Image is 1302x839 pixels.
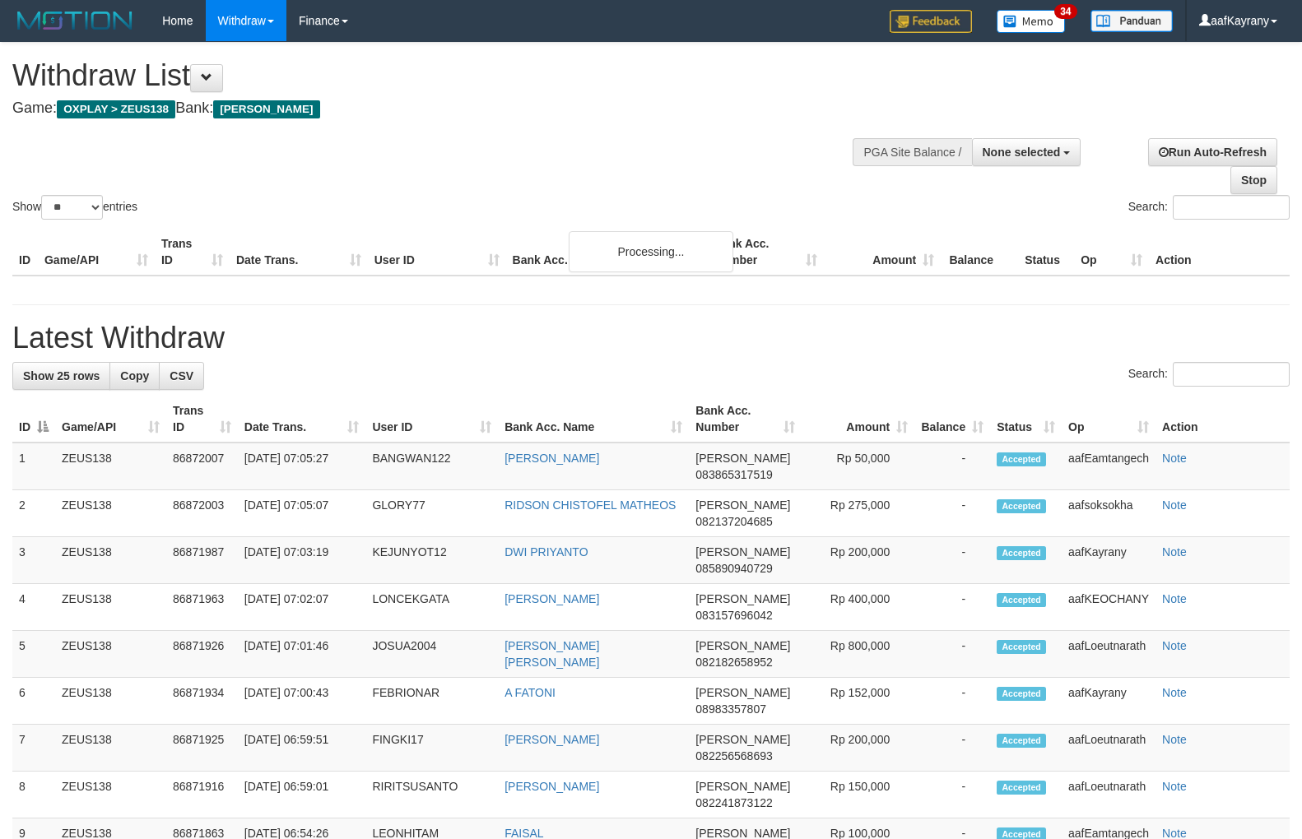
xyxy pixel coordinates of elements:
td: aafEamtangech [1062,443,1156,490]
td: 1 [12,443,55,490]
td: aafKayrany [1062,678,1156,725]
h1: Withdraw List [12,59,852,92]
th: Bank Acc. Name [506,229,708,276]
a: CSV [159,362,204,390]
span: [PERSON_NAME] [695,686,790,699]
td: 5 [12,631,55,678]
td: 7 [12,725,55,772]
td: Rp 200,000 [802,537,914,584]
a: Run Auto-Refresh [1148,138,1277,166]
span: Accepted [997,687,1046,701]
td: ZEUS138 [55,537,166,584]
a: Note [1162,452,1187,465]
td: 86871963 [166,584,238,631]
td: 86872003 [166,490,238,537]
td: JOSUA2004 [365,631,498,678]
td: 4 [12,584,55,631]
img: Button%20Memo.svg [997,10,1066,33]
span: Copy 082137204685 to clipboard [695,515,772,528]
a: [PERSON_NAME] [505,592,599,605]
th: ID [12,229,38,276]
a: Stop [1230,166,1277,194]
h1: Latest Withdraw [12,322,1290,355]
td: GLORY77 [365,490,498,537]
td: [DATE] 07:02:07 [238,584,366,631]
td: ZEUS138 [55,584,166,631]
td: aafKayrany [1062,537,1156,584]
label: Search: [1128,195,1290,220]
th: Status: activate to sort column ascending [990,396,1062,443]
label: Show entries [12,195,137,220]
td: FINGKI17 [365,725,498,772]
a: Note [1162,639,1187,652]
td: 86872007 [166,443,238,490]
th: User ID: activate to sort column ascending [365,396,498,443]
span: Copy 082182658952 to clipboard [695,656,772,669]
td: LONCEKGATA [365,584,498,631]
span: Copy 085890940729 to clipboard [695,562,772,575]
span: [PERSON_NAME] [695,452,790,465]
td: - [914,537,990,584]
td: 86871926 [166,631,238,678]
td: [DATE] 06:59:51 [238,725,366,772]
td: Rp 50,000 [802,443,914,490]
td: [DATE] 06:59:01 [238,772,366,818]
td: Rp 400,000 [802,584,914,631]
th: Status [1018,229,1074,276]
span: OXPLAY > ZEUS138 [57,100,175,118]
span: [PERSON_NAME] [695,733,790,746]
input: Search: [1173,362,1290,387]
img: panduan.png [1090,10,1173,32]
td: Rp 150,000 [802,772,914,818]
span: [PERSON_NAME] [695,639,790,652]
td: ZEUS138 [55,443,166,490]
th: ID: activate to sort column descending [12,396,55,443]
a: Note [1162,733,1187,746]
td: Rp 275,000 [802,490,914,537]
td: 6 [12,678,55,725]
th: Game/API [38,229,155,276]
th: Balance: activate to sort column ascending [914,396,990,443]
td: 2 [12,490,55,537]
img: Feedback.jpg [890,10,972,33]
td: [DATE] 07:03:19 [238,537,366,584]
th: Action [1149,229,1290,276]
td: FEBRIONAR [365,678,498,725]
span: Copy 082241873122 to clipboard [695,796,772,809]
span: CSV [170,369,193,382]
span: Copy 083865317519 to clipboard [695,468,772,481]
span: [PERSON_NAME] [695,498,790,512]
span: Accepted [997,499,1046,513]
a: A FATONI [505,686,556,699]
span: Copy 082256568693 to clipboard [695,749,772,763]
select: Showentries [41,195,103,220]
th: Balance [941,229,1018,276]
span: Copy [120,369,149,382]
a: Show 25 rows [12,362,110,390]
td: - [914,772,990,818]
img: MOTION_logo.png [12,8,137,33]
td: aafLoeutnarath [1062,631,1156,678]
th: Bank Acc. Number [707,229,824,276]
input: Search: [1173,195,1290,220]
th: Trans ID: activate to sort column ascending [166,396,238,443]
a: Note [1162,545,1187,559]
span: [PERSON_NAME] [695,780,790,793]
th: Date Trans.: activate to sort column ascending [238,396,366,443]
td: - [914,725,990,772]
td: - [914,631,990,678]
h4: Game: Bank: [12,100,852,117]
span: Show 25 rows [23,369,100,382]
th: Game/API: activate to sort column ascending [55,396,166,443]
th: Op [1074,229,1149,276]
th: Op: activate to sort column ascending [1062,396,1156,443]
td: aafKEOCHANY [1062,584,1156,631]
td: BANGWAN122 [365,443,498,490]
a: Note [1162,592,1187,605]
th: User ID [368,229,506,276]
td: - [914,678,990,725]
th: Action [1156,396,1290,443]
td: [DATE] 07:05:07 [238,490,366,537]
a: [PERSON_NAME] [505,733,599,746]
td: [DATE] 07:05:27 [238,443,366,490]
